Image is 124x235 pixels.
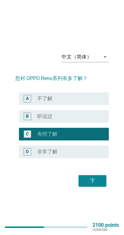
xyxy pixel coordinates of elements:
div: C [26,131,29,137]
div: 中文（简体） [62,54,92,60]
label: 听说过 [37,113,52,120]
button: 下 [79,175,106,187]
p: 2100 points [92,223,119,227]
label: 非常了解 [37,149,57,155]
label: 不了解 [37,96,52,102]
div: D [26,148,29,155]
i: arrow_drop_down [101,53,109,61]
p: collected [92,227,119,232]
div: B [26,113,29,120]
div: A [26,95,29,102]
h2: 您对 OPPO Reno系列有多了解？ [15,68,109,82]
label: 有些了解 [37,131,57,137]
div: 下 [84,177,101,185]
